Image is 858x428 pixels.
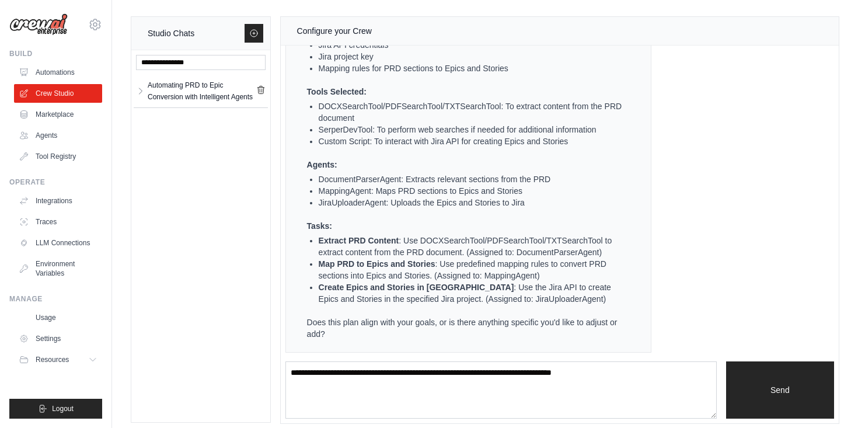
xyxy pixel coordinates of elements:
[319,135,627,147] li: Custom Script: To interact with Jira API for creating Epics and Stories
[319,281,627,305] li: : Use the Jira API to create Epics and Stories in the specified Jira project. (Assigned to: JiraU...
[14,192,102,210] a: Integrations
[319,51,627,62] li: Jira project key
[14,105,102,124] a: Marketplace
[36,355,69,364] span: Resources
[319,197,627,208] li: JiraUploaderAgent: Uploads the Epics and Stories to Jira
[145,79,256,103] a: Automating PRD to Epic Conversion with Intelligent Agents
[14,329,102,348] a: Settings
[148,26,194,40] div: Studio Chats
[14,308,102,327] a: Usage
[52,404,74,413] span: Logout
[319,100,627,124] li: DOCXSearchTool/PDFSearchTool/TXTSearchTool: To extract content from the PRD document
[14,350,102,369] button: Resources
[319,236,399,245] strong: Extract PRD Content
[319,258,627,281] li: : Use predefined mapping rules to convert PRD sections into Epics and Stories. (Assigned to: Mapp...
[148,79,256,103] div: Automating PRD to Epic Conversion with Intelligent Agents
[9,49,102,58] div: Build
[9,399,102,419] button: Logout
[9,178,102,187] div: Operate
[726,361,834,419] button: Send
[14,234,102,252] a: LLM Connections
[9,294,102,304] div: Manage
[319,259,435,269] strong: Map PRD to Epics and Stories
[297,24,372,38] div: Configure your Crew
[319,62,627,74] li: Mapping rules for PRD sections to Epics and Stories
[14,126,102,145] a: Agents
[14,63,102,82] a: Automations
[319,283,514,292] strong: Create Epics and Stories in [GEOGRAPHIC_DATA]
[14,255,102,283] a: Environment Variables
[14,84,102,103] a: Crew Studio
[9,13,68,36] img: Logo
[14,213,102,231] a: Traces
[319,124,627,135] li: SerperDevTool: To perform web searches if needed for additional information
[14,147,102,166] a: Tool Registry
[319,235,627,258] li: : Use DOCXSearchTool/PDFSearchTool/TXTSearchTool to extract content from the PRD document. (Assig...
[307,87,367,96] strong: Tools Selected:
[319,173,627,185] li: DocumentParserAgent: Extracts relevant sections from the PRD
[307,316,627,340] p: Does this plan align with your goals, or is there anything specific you'd like to adjust or add?
[307,221,332,231] strong: Tasks:
[307,160,337,169] strong: Agents:
[319,185,627,197] li: MappingAgent: Maps PRD sections to Epics and Stories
